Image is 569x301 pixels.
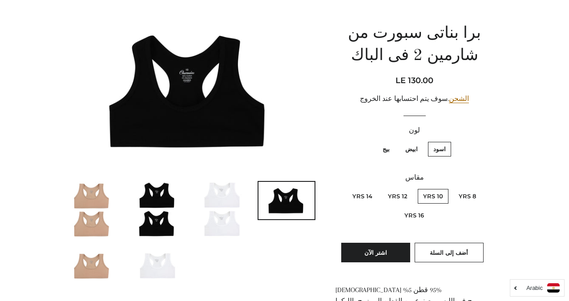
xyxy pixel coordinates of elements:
[515,283,560,293] a: Arabic
[383,189,413,204] label: 12 Yrs
[430,249,468,256] span: أضف إلى السلة
[526,285,543,291] i: Arabic
[335,23,493,68] h1: برا بناتى سبورت من شارمين 2 فى الباك
[341,243,410,262] button: اشتر الآن
[129,246,186,284] img: تحميل الصورة في عارض المعرض ، برا بناتى سبورت من شارمين 2 فى الباك
[335,125,493,136] label: لون
[65,182,121,238] img: تحميل الصورة في عارض المعرض ، برا بناتى سبورت من شارمين 2 فى الباك
[399,208,429,223] label: 16 Yrs
[395,76,433,85] span: LE 130.00
[258,182,315,219] img: تحميل الصورة في عارض المعرض ، برا بناتى سبورت من شارمين 2 فى الباك
[65,246,121,284] img: تحميل الصورة في عارض المعرض ، برا بناتى سبورت من شارمين 2 فى الباك
[129,182,186,238] img: تحميل الصورة في عارض المعرض ، برا بناتى سبورت من شارمين 2 فى الباك
[377,142,395,157] label: بيج
[194,182,250,238] img: تحميل الصورة في عارض المعرض ، برا بناتى سبورت من شارمين 2 فى الباك
[428,142,451,157] label: اسود
[449,95,469,103] a: الشحن
[65,7,316,174] img: برا بناتى سبورت من شارمين 2 فى الباك
[400,142,423,157] label: ابيض
[335,93,493,104] div: .سوف يتم احتسابها عند الخروج
[418,189,448,204] label: 10 Yrs
[453,189,481,204] label: 8 Yrs
[347,189,378,204] label: 14 Yrs
[335,172,493,183] label: مقاس
[415,243,484,262] button: أضف إلى السلة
